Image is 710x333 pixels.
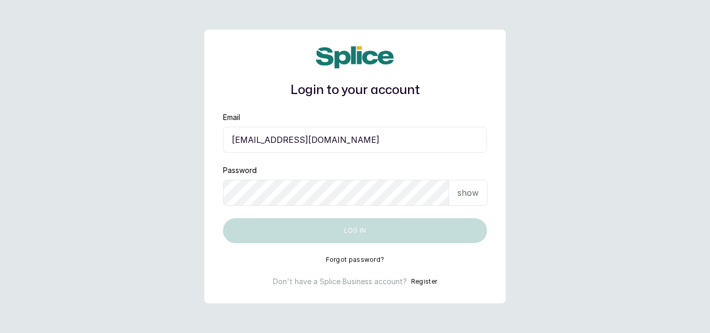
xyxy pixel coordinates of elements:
[223,81,487,100] h1: Login to your account
[457,187,479,199] p: show
[273,276,407,287] p: Don't have a Splice Business account?
[223,218,487,243] button: Log in
[411,276,437,287] button: Register
[223,165,257,176] label: Password
[326,256,385,264] button: Forgot password?
[223,127,487,153] input: email@acme.com
[223,112,240,123] label: Email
